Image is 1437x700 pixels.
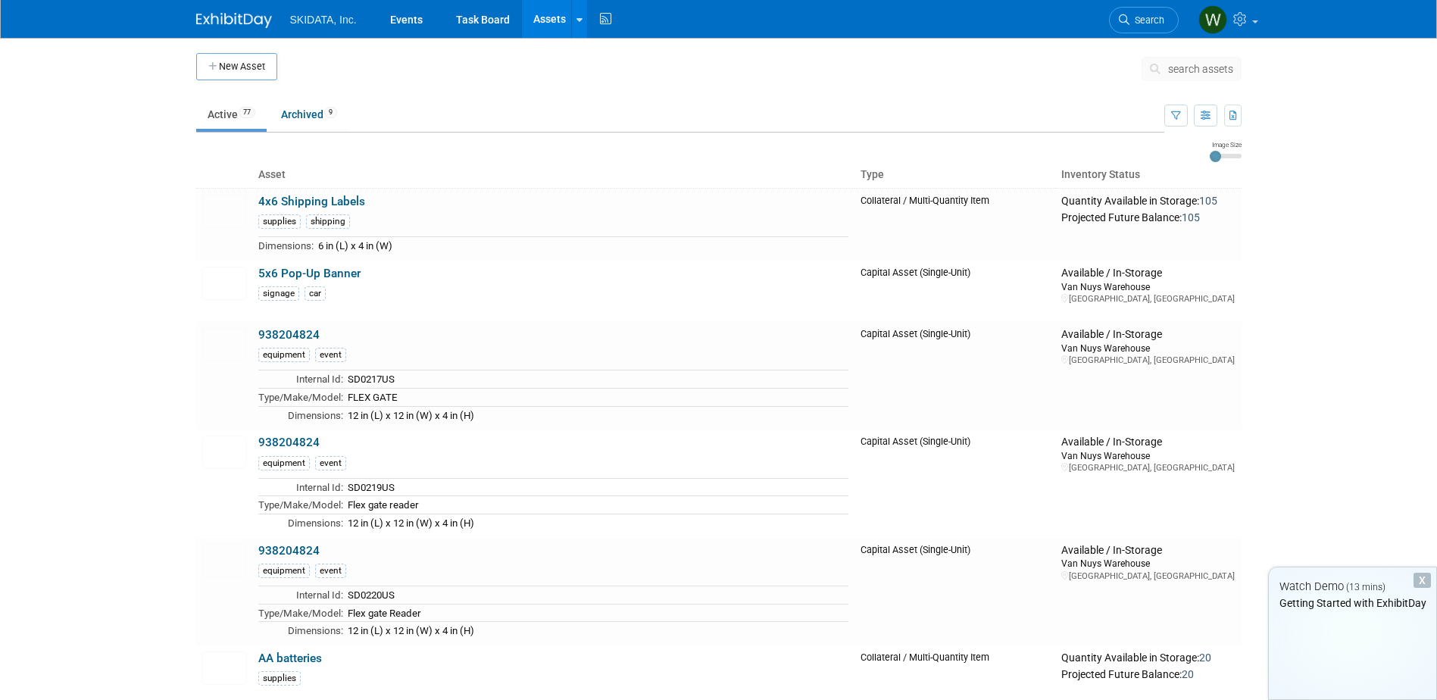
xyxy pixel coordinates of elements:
[1199,195,1217,207] span: 105
[1346,582,1385,592] span: (13 mins)
[854,430,1056,537] td: Capital Asset (Single-Unit)
[258,564,310,578] div: equipment
[258,267,361,280] a: 5x6 Pop-Up Banner
[258,671,301,686] div: supplies
[343,370,848,389] td: SD0217US
[343,389,848,407] td: FLEX GATE
[1061,449,1235,462] div: Van Nuys Warehouse
[306,214,350,229] div: shipping
[1129,14,1164,26] span: Search
[258,348,310,362] div: equipment
[315,456,346,470] div: event
[1061,267,1235,280] div: Available / In-Storage
[315,348,346,362] div: event
[348,625,474,636] span: 12 in (L) x 12 in (W) x 4 in (H)
[196,13,272,28] img: ExhibitDay
[258,652,322,665] a: AA batteries
[258,328,320,342] a: 938204824
[1061,436,1235,449] div: Available / In-Storage
[343,478,848,496] td: SD0219US
[1061,557,1235,570] div: Van Nuys Warehouse
[1061,328,1235,342] div: Available / In-Storage
[343,586,848,605] td: SD0220US
[258,478,343,496] td: Internal Id:
[854,162,1056,188] th: Type
[1061,544,1235,558] div: Available / In-Storage
[258,406,343,423] td: Dimensions:
[1061,355,1235,366] div: [GEOGRAPHIC_DATA], [GEOGRAPHIC_DATA]
[1210,140,1242,149] div: Image Size
[318,240,392,252] span: 6 in (L) x 4 in (W)
[258,389,343,407] td: Type/Make/Model:
[1269,579,1436,595] div: Watch Demo
[258,622,343,639] td: Dimensions:
[290,14,357,26] span: SKIDATA, Inc.
[1109,7,1179,33] a: Search
[258,286,299,301] div: signage
[1061,280,1235,293] div: Van Nuys Warehouse
[258,214,301,229] div: supplies
[1061,570,1235,582] div: [GEOGRAPHIC_DATA], [GEOGRAPHIC_DATA]
[1198,5,1227,34] img: William Reigeluth
[258,544,320,558] a: 938204824
[854,322,1056,430] td: Capital Asset (Single-Unit)
[1061,293,1235,305] div: [GEOGRAPHIC_DATA], [GEOGRAPHIC_DATA]
[315,564,346,578] div: event
[343,496,848,514] td: Flex gate reader
[854,188,1056,261] td: Collateral / Multi-Quantity Item
[258,456,310,470] div: equipment
[258,496,343,514] td: Type/Make/Model:
[348,517,474,529] span: 12 in (L) x 12 in (W) x 4 in (H)
[1182,668,1194,680] span: 20
[1168,63,1233,75] span: search assets
[270,100,348,129] a: Archived9
[1142,57,1242,81] button: search assets
[854,261,1056,322] td: Capital Asset (Single-Unit)
[1061,665,1235,682] div: Projected Future Balance:
[1061,462,1235,473] div: [GEOGRAPHIC_DATA], [GEOGRAPHIC_DATA]
[258,436,320,449] a: 938204824
[252,162,854,188] th: Asset
[1061,208,1235,225] div: Projected Future Balance:
[196,100,267,129] a: Active77
[348,410,474,421] span: 12 in (L) x 12 in (W) x 4 in (H)
[324,107,337,118] span: 9
[1061,652,1235,665] div: Quantity Available in Storage:
[1061,195,1235,208] div: Quantity Available in Storage:
[258,195,365,208] a: 4x6 Shipping Labels
[258,370,343,389] td: Internal Id:
[343,604,848,622] td: Flex gate Reader
[1269,595,1436,611] div: Getting Started with ExhibitDay
[1182,211,1200,223] span: 105
[1199,652,1211,664] span: 20
[854,538,1056,645] td: Capital Asset (Single-Unit)
[1061,342,1235,355] div: Van Nuys Warehouse
[305,286,326,301] div: car
[258,604,343,622] td: Type/Make/Model:
[258,237,314,255] td: Dimensions:
[196,53,277,80] button: New Asset
[239,107,255,118] span: 77
[258,514,343,531] td: Dimensions:
[1414,573,1431,588] div: Dismiss
[258,586,343,605] td: Internal Id:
